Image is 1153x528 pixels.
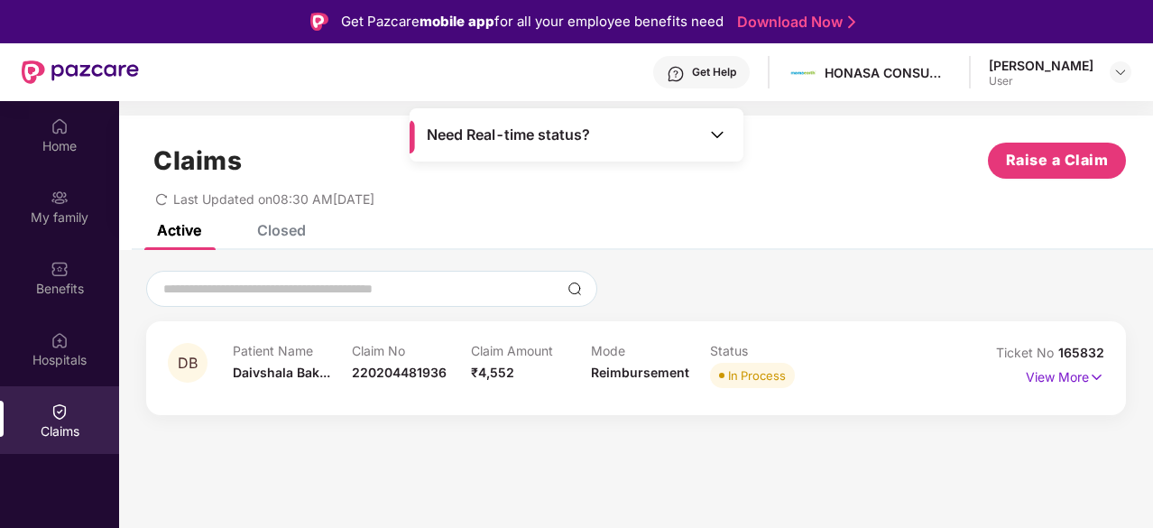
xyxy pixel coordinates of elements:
[173,191,374,207] span: Last Updated on 08:30 AM[DATE]
[51,403,69,421] img: svg+xml;base64,PHN2ZyBpZD0iQ2xhaW0iIHhtbG5zPSJodHRwOi8vd3d3LnczLm9yZy8yMDAwL3N2ZyIgd2lkdGg9IjIwIi...
[233,343,352,358] p: Patient Name
[825,64,951,81] div: HONASA CONSUMER LIMITED
[591,343,710,358] p: Mode
[153,145,242,176] h1: Claims
[989,57,1093,74] div: [PERSON_NAME]
[989,74,1093,88] div: User
[51,331,69,349] img: svg+xml;base64,PHN2ZyBpZD0iSG9zcGl0YWxzIiB4bWxucz0iaHR0cDovL3d3dy53My5vcmcvMjAwMC9zdmciIHdpZHRoPS...
[22,60,139,84] img: New Pazcare Logo
[310,13,328,31] img: Logo
[420,13,494,30] strong: mobile app
[708,125,726,144] img: Toggle Icon
[233,365,330,380] span: Daivshala Bak...
[352,365,447,380] span: 220204481936
[1058,345,1104,360] span: 165832
[341,11,724,32] div: Get Pazcare for all your employee benefits need
[257,221,306,239] div: Closed
[710,343,829,358] p: Status
[692,65,736,79] div: Get Help
[427,125,590,144] span: Need Real-time status?
[667,65,685,83] img: svg+xml;base64,PHN2ZyBpZD0iSGVscC0zMngzMiIgeG1sbnM9Imh0dHA6Ly93d3cudzMub3JnLzIwMDAvc3ZnIiB3aWR0aD...
[1026,363,1104,387] p: View More
[567,282,582,296] img: svg+xml;base64,PHN2ZyBpZD0iU2VhcmNoLTMyeDMyIiB4bWxucz0iaHR0cDovL3d3dy53My5vcmcvMjAwMC9zdmciIHdpZH...
[51,189,69,207] img: svg+xml;base64,PHN2ZyB3aWR0aD0iMjAiIGhlaWdodD0iMjAiIHZpZXdCb3g9IjAgMCAyMCAyMCIgZmlsbD0ibm9uZSIgeG...
[51,117,69,135] img: svg+xml;base64,PHN2ZyBpZD0iSG9tZSIgeG1sbnM9Imh0dHA6Ly93d3cudzMub3JnLzIwMDAvc3ZnIiB3aWR0aD0iMjAiIG...
[471,343,590,358] p: Claim Amount
[591,365,689,380] span: Reimbursement
[848,13,855,32] img: Stroke
[737,13,850,32] a: Download Now
[1006,149,1109,171] span: Raise a Claim
[728,366,786,384] div: In Process
[352,343,471,358] p: Claim No
[157,221,201,239] div: Active
[471,365,514,380] span: ₹4,552
[996,345,1058,360] span: Ticket No
[178,356,198,371] span: DB
[155,191,168,207] span: redo
[790,60,816,86] img: Mamaearth%20Logo.jpg
[1089,367,1104,387] img: svg+xml;base64,PHN2ZyB4bWxucz0iaHR0cDovL3d3dy53My5vcmcvMjAwMC9zdmciIHdpZHRoPSIxNyIgaGVpZ2h0PSIxNy...
[51,260,69,278] img: svg+xml;base64,PHN2ZyBpZD0iQmVuZWZpdHMiIHhtbG5zPSJodHRwOi8vd3d3LnczLm9yZy8yMDAwL3N2ZyIgd2lkdGg9Ij...
[1113,65,1128,79] img: svg+xml;base64,PHN2ZyBpZD0iRHJvcGRvd24tMzJ4MzIiIHhtbG5zPSJodHRwOi8vd3d3LnczLm9yZy8yMDAwL3N2ZyIgd2...
[988,143,1126,179] button: Raise a Claim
